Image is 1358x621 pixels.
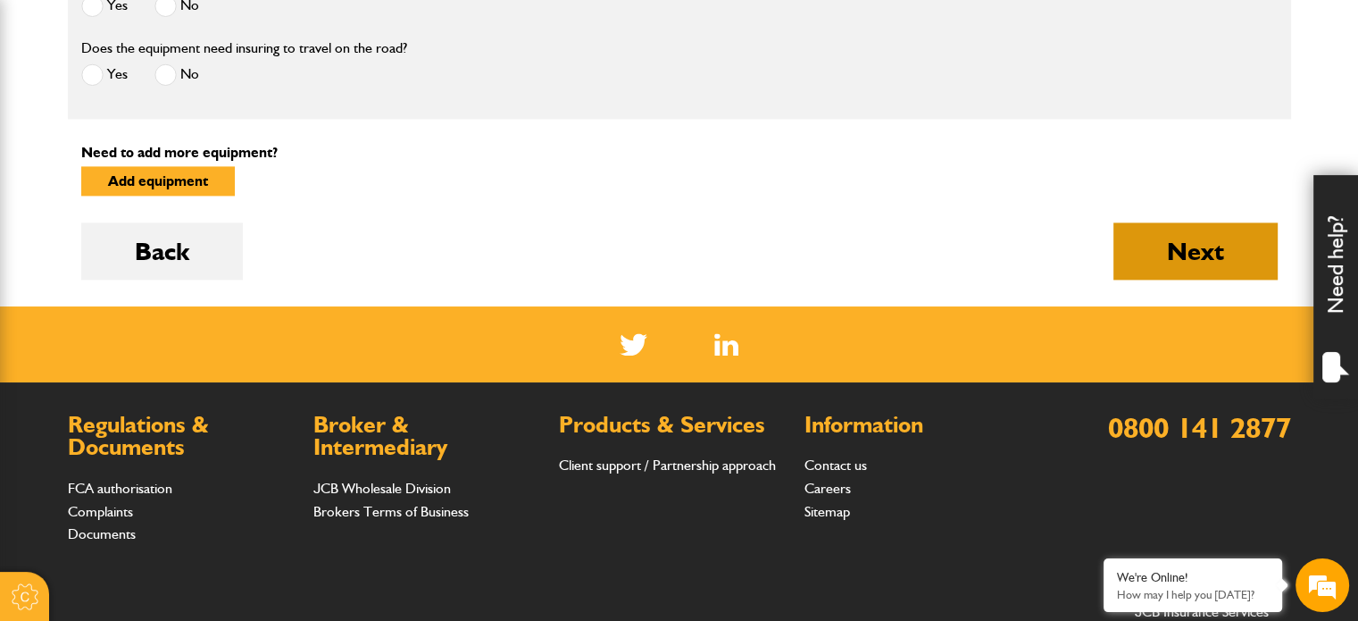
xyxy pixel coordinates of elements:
input: Enter your email address [23,218,326,257]
h2: Information [804,414,1032,437]
a: Contact us [804,457,867,474]
a: Careers [804,480,851,497]
input: Enter your last name [23,165,326,205]
p: How may I help you today? [1117,588,1269,601]
a: Brokers Terms of Business [313,503,469,520]
a: 0800 141 2877 [1108,410,1291,445]
p: Need to add more equipment? [81,146,1278,160]
a: Sitemap [804,503,850,520]
div: We're Online! [1117,570,1269,585]
label: Does the equipment need insuring to travel on the road? [81,41,407,55]
div: Need help? [1313,175,1358,399]
img: Linked In [714,333,738,356]
label: No [154,63,199,86]
a: JCB Wholesale Division [313,480,451,497]
h2: Products & Services [559,414,787,437]
img: d_20077148190_company_1631870298795_20077148190 [30,99,75,124]
div: Minimize live chat window [293,9,336,52]
textarea: Type your message and hit 'Enter' [23,323,326,471]
label: Yes [81,63,128,86]
button: Next [1113,222,1278,280]
input: Enter your phone number [23,271,326,310]
a: FCA authorisation [68,480,172,497]
a: Documents [68,525,136,542]
button: Add equipment [81,166,235,196]
a: Complaints [68,503,133,520]
h2: Regulations & Documents [68,414,296,459]
img: Twitter [620,333,647,356]
em: Start Chat [243,486,324,510]
h2: Broker & Intermediary [313,414,541,459]
button: Back [81,222,243,280]
div: Chat with us now [93,100,300,123]
a: Client support / Partnership approach [559,457,776,474]
a: LinkedIn [714,333,738,356]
